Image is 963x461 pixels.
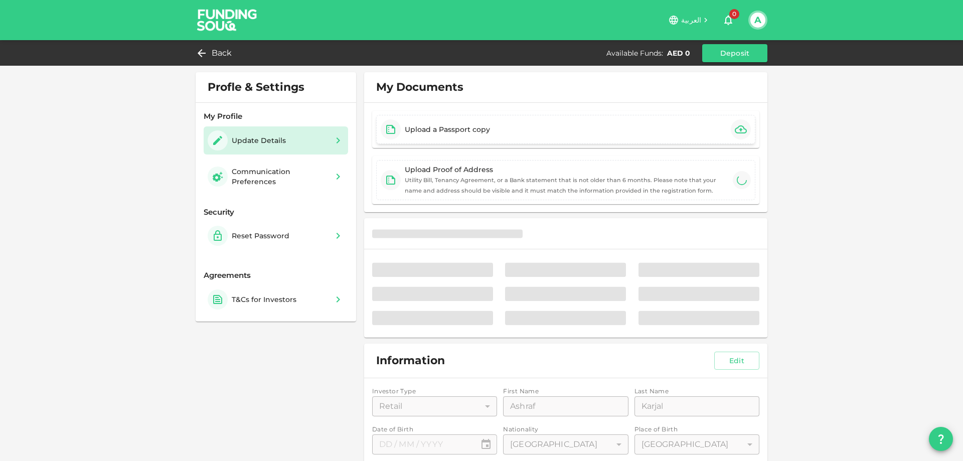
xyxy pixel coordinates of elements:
[405,124,490,134] div: Upload a Passport copy
[929,427,953,451] button: question
[729,9,739,19] span: 0
[702,44,767,62] button: Deposit
[204,111,348,122] div: My Profile
[232,167,328,187] div: Communication Preferences
[714,352,759,370] button: Edit
[376,80,463,94] span: My Documents
[606,48,663,58] div: Available Funds :
[405,165,729,175] div: Upload Proof of Address
[232,231,289,241] div: Reset Password
[204,270,348,281] div: Agreements
[204,207,348,218] div: Security
[232,294,296,304] div: T&Cs for Investors
[681,16,701,25] span: العربية
[718,10,738,30] button: 0
[376,354,445,368] span: Information
[405,177,716,194] small: Utility Bill, Tenancy Agreement, or a Bank statement that is not older than 6 months. Please note...
[212,46,232,60] span: Back
[750,13,765,28] button: A
[232,135,286,145] div: Update Details
[667,48,690,58] div: AED 0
